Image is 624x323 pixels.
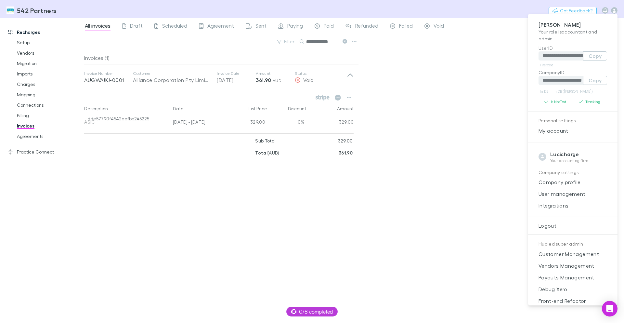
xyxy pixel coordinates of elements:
button: Is NotTest [539,98,573,106]
span: Logout [533,222,612,230]
p: [PERSON_NAME] [539,21,607,28]
a: In DB ([PERSON_NAME]) [552,87,594,95]
strong: Lucicharge [550,151,579,157]
p: Personal settings [539,117,607,125]
span: User management [533,190,612,198]
p: Your accounting firm [550,158,589,163]
p: CompanyID [539,69,607,76]
span: My account [533,127,612,135]
button: Tracking [573,98,607,106]
span: Debug Xero [533,285,612,293]
p: Your role is accountant and admin . [539,28,607,42]
span: Vendors Management [533,262,612,270]
div: Open Intercom Messenger [602,301,617,316]
a: Firebase [539,61,554,69]
a: In DB [539,87,550,95]
p: Hudled super admin [539,240,607,248]
span: Company profile [533,178,612,186]
button: Copy [583,76,607,85]
span: Integrations [533,202,612,209]
p: Company settings [539,168,607,177]
span: Customer Management [533,250,612,258]
p: UserID [539,45,607,51]
span: Payouts Management [533,274,612,281]
button: Copy [583,51,607,61]
span: Front-end Refactor [533,297,612,305]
